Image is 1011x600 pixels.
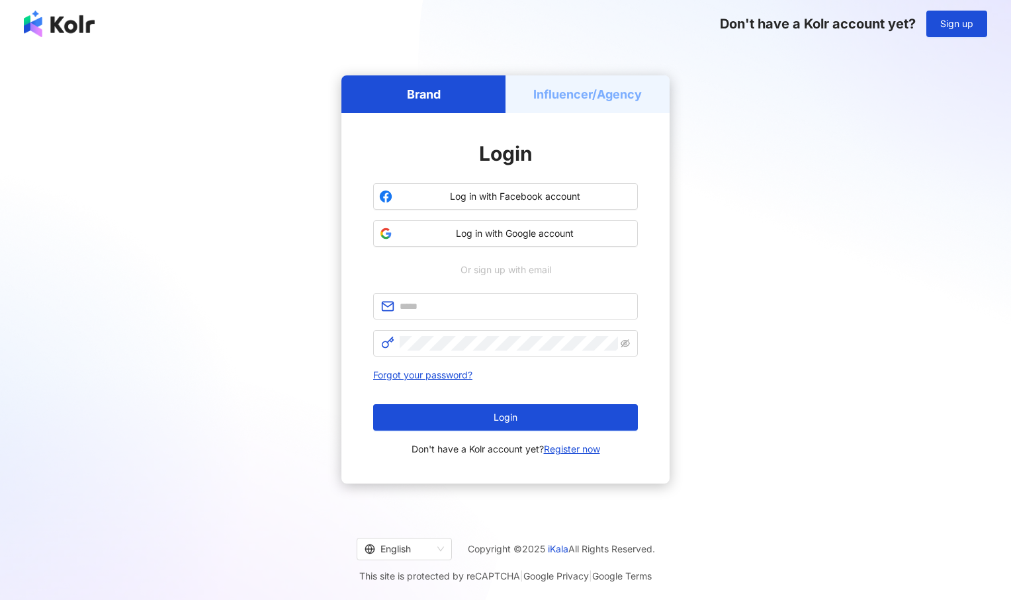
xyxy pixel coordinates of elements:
[589,570,592,581] span: |
[548,543,568,554] a: iKala
[407,86,441,103] h5: Brand
[373,369,472,380] a: Forgot your password?
[359,568,652,584] span: This site is protected by reCAPTCHA
[940,19,973,29] span: Sign up
[451,263,560,277] span: Or sign up with email
[926,11,987,37] button: Sign up
[468,541,655,557] span: Copyright © 2025 All Rights Reserved.
[412,441,600,457] span: Don't have a Kolr account yet?
[533,86,642,103] h5: Influencer/Agency
[373,183,638,210] button: Log in with Facebook account
[373,220,638,247] button: Log in with Google account
[592,570,652,581] a: Google Terms
[520,570,523,581] span: |
[523,570,589,581] a: Google Privacy
[398,227,632,240] span: Log in with Google account
[373,404,638,431] button: Login
[365,538,432,560] div: English
[24,11,95,37] img: logo
[494,412,517,423] span: Login
[479,142,533,165] span: Login
[544,443,600,454] a: Register now
[720,16,916,32] span: Don't have a Kolr account yet?
[398,190,632,203] span: Log in with Facebook account
[621,339,630,348] span: eye-invisible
